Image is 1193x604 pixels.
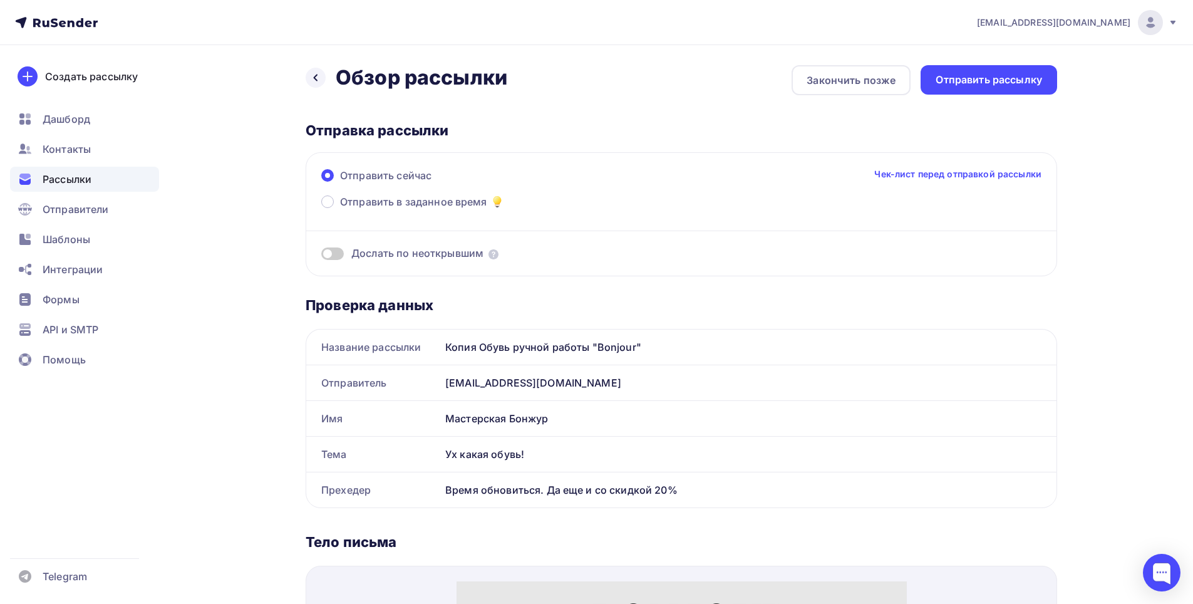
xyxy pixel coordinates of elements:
[43,352,86,367] span: Помощь
[440,401,1056,436] div: Мастерская Бонжур
[10,287,159,312] a: Формы
[43,202,109,217] span: Отправители
[306,122,1057,139] div: Отправка рассылки
[306,296,1057,314] div: Проверка данных
[440,437,1056,472] div: Ух какая обувь!
[977,10,1178,35] a: [EMAIL_ADDRESS][DOMAIN_NAME]
[75,444,167,582] img: Одежда
[10,107,159,132] a: Дашборд
[936,73,1042,87] div: Отправить рассылку
[43,569,87,584] span: Telegram
[179,155,271,293] img: Одежда
[205,340,349,371] span: СКИДКИ НА
[874,168,1041,180] a: Чек-лист перед отправкой рассылки
[440,472,1056,508] div: Время обновиться. Да еще и со скидкой 20%
[209,362,346,439] span: 20%
[306,330,440,365] div: Название рассылки
[10,137,159,162] a: Контакты
[43,142,91,157] span: Контакты
[43,262,103,277] span: Интеграции
[306,401,440,436] div: Имя
[43,232,90,247] span: Шаблоны
[306,365,440,400] div: Отправитель
[45,69,138,84] div: Создать рассылку
[10,197,159,222] a: Отправители
[43,172,91,187] span: Рассылки
[807,73,896,88] div: Закончить позже
[440,365,1056,400] div: [EMAIL_ADDRESS][DOMAIN_NAME]
[43,112,90,127] span: Дашборд
[135,126,316,141] span: На такую обувь заглядываются
[340,168,431,183] span: Отправить сейчас
[222,452,333,465] span: ПРОМОКОД: Bonjour
[440,330,1056,365] div: Копия Обувь ручной работы "Bonjour"
[43,292,80,307] span: Формы
[340,194,487,209] span: Отправить в заданное время
[351,246,483,261] span: Дослать по неоткрывшим
[10,167,159,192] a: Рассылки
[306,437,440,472] div: Тема
[306,472,440,508] div: Прехедер
[336,65,507,90] h2: Обзор рассылки
[43,322,98,337] span: API и SMTP
[75,155,167,293] img: Одежда
[75,299,167,437] img: Одежда
[977,16,1130,29] span: [EMAIL_ADDRESS][DOMAIN_NAME]
[10,227,159,252] a: Шаблоны
[284,155,376,293] img: Одежда
[306,533,1057,551] div: Тело письма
